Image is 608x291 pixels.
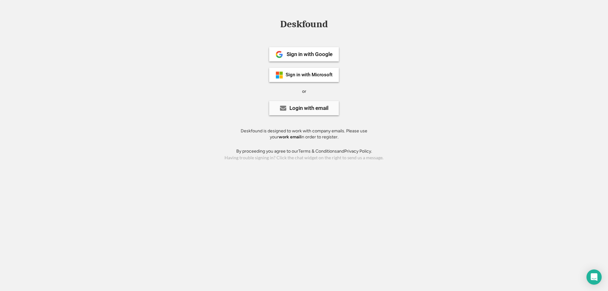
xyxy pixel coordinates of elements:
[286,73,332,77] div: Sign in with Microsoft
[287,52,332,57] div: Sign in with Google
[289,105,328,111] div: Login with email
[302,88,306,95] div: or
[275,71,283,79] img: ms-symbollockup_mssymbol_19.png
[233,128,375,140] div: Deskfound is designed to work with company emails. Please use your in order to register.
[344,149,372,154] a: Privacy Policy.
[275,51,283,58] img: 1024px-Google__G__Logo.svg.png
[298,149,337,154] a: Terms & Conditions
[586,269,602,285] div: Open Intercom Messenger
[279,134,301,140] strong: work email
[277,19,331,29] div: Deskfound
[236,148,372,155] div: By proceeding you agree to our and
